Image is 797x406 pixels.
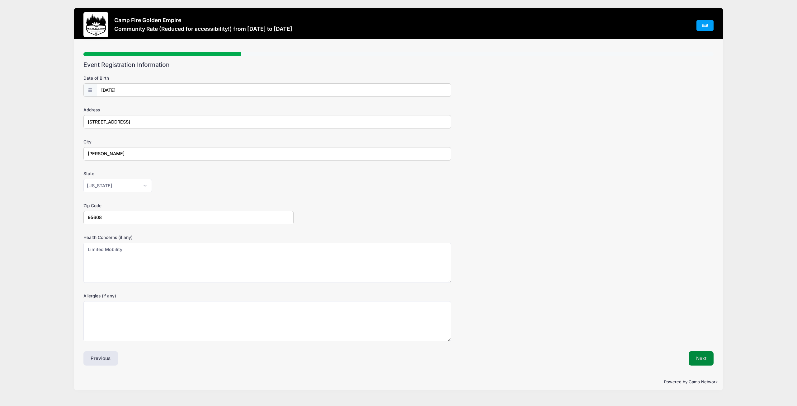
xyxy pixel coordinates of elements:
[79,379,718,385] p: Powered by Camp Network
[83,211,294,224] input: xxxxx
[83,139,294,145] label: City
[83,61,714,68] h2: Event Registration Information
[696,20,714,31] a: Exit
[83,107,294,113] label: Address
[114,17,292,23] h3: Camp Fire Golden Empire
[83,234,294,240] label: Health Concerns (if any)
[83,293,294,299] label: Allergies (if any)
[114,26,292,32] h3: Community Rate (Reduced for accessibility!) from [DATE] to [DATE]
[689,351,714,366] button: Next
[83,170,294,177] label: State
[83,203,294,209] label: Zip Code
[97,83,451,97] input: mm/dd/yyyy
[83,75,294,81] label: Date of Birth
[83,351,118,366] button: Previous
